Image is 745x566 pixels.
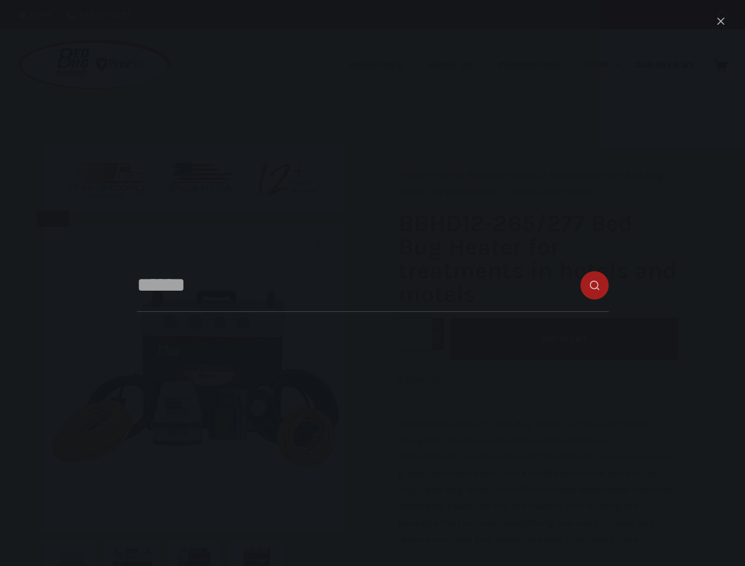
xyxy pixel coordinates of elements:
[18,39,172,91] img: Prevsol/Bed Bug Heat Doctor
[429,169,542,181] a: Electric Bed Bug Heaters
[577,29,627,100] a: Shop
[398,374,404,386] span: $
[398,167,678,200] nav: Breadcrumb
[445,375,451,384] span: $
[342,29,702,100] nav: Primary
[445,375,483,384] bdi: 3,267.00
[9,5,45,40] button: Open LiveChat chat widget
[398,318,444,350] input: Product quantity
[398,212,678,306] h1: BBHD12-265/277 Bed Bug Heater for treatments in hotels and motels
[398,417,674,545] span: The BBHD12-265/277 Bed Bug Heater is the only heater designed specifically for hotels and motels ...
[398,169,425,181] a: Home
[718,11,727,19] button: Search
[342,29,421,100] a: Industries
[421,29,491,100] a: About Us
[310,237,333,261] a: View full-screen image gallery
[37,210,69,227] span: SALE
[450,318,678,360] button: Add to cart
[398,374,442,386] bdi: 2,649.00
[627,29,702,100] a: Our Reviews
[491,29,577,100] a: Information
